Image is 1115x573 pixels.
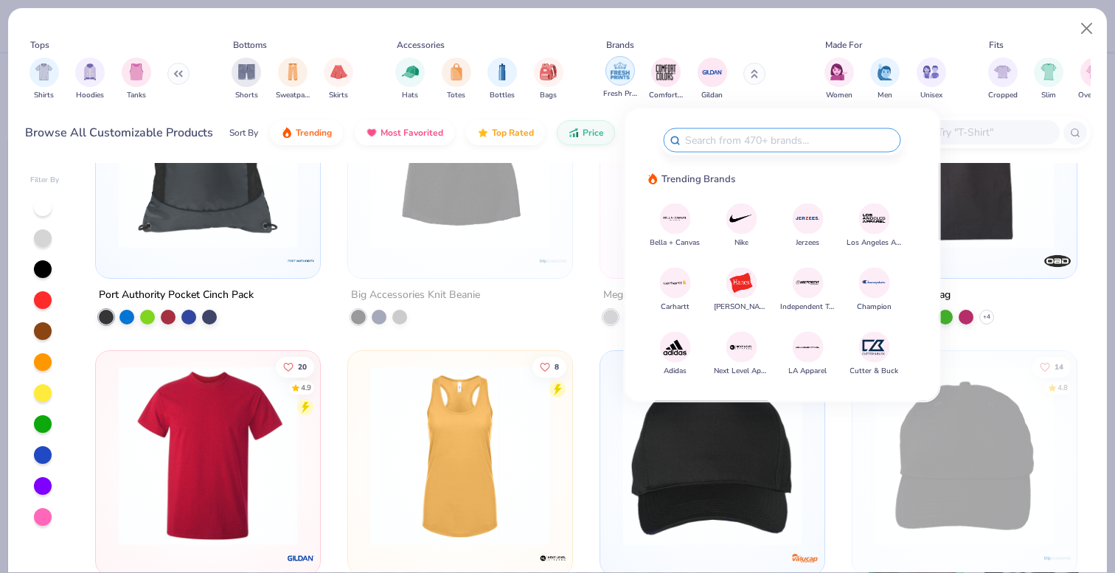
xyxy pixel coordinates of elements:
[659,267,690,312] button: CarharttCarhartt
[850,332,898,377] button: Cutter & BuckCutter & Buck
[122,58,151,101] button: filter button
[917,58,946,101] div: filter for Unisex
[99,286,254,305] div: Port Authority Pocket Cinch Pack
[809,366,1004,546] img: 372acbe1-9965-422f-919a-dc2e76165c4a
[824,58,854,101] button: filter button
[1042,544,1071,573] img: Big Accessories logo
[988,90,1018,101] span: Cropped
[276,58,310,101] button: filter button
[825,38,862,52] div: Made For
[82,63,98,80] img: Hoodies Image
[714,332,769,377] button: Next Level ApparelNext Level Apparel
[662,206,688,232] img: Bella + Canvas
[861,206,887,232] img: Los Angeles Apparel
[75,58,105,101] div: filter for Hoodies
[76,90,104,101] span: Hoodies
[229,126,258,139] div: Sort By
[650,237,700,248] span: Bella + Canvas
[994,63,1011,80] img: Cropped Image
[729,206,754,232] img: Nike
[726,203,757,248] button: NikeNike
[1034,58,1063,101] button: filter button
[603,58,637,101] button: filter button
[1078,58,1111,101] button: filter button
[583,127,604,139] span: Price
[351,286,480,305] div: Big Accessories Knit Beanie
[1041,90,1056,101] span: Slim
[276,58,310,101] div: filter for Sweatpants
[650,203,700,248] button: Bella + CanvasBella + Canvas
[487,58,517,101] div: filter for Bottles
[330,63,347,80] img: Skirts Image
[111,366,305,546] img: 3c1a081b-6ca8-4a00-a3b6-7ee979c43c2b
[30,175,60,186] div: Filter By
[1041,63,1057,80] img: Slim Image
[127,90,146,101] span: Tanks
[796,237,819,248] span: Jerzees
[30,38,49,52] div: Tops
[729,270,754,296] img: Hanes
[355,120,454,145] button: Most Favorited
[847,203,902,248] button: Los Angeles ApparelLos Angeles Apparel
[363,366,557,546] img: adbf077d-0ac0-4ae1-8bed-d7fb95dd7624
[477,127,489,139] img: TopRated.gif
[780,267,836,312] button: Independent Trading Co.Independent Trading Co.
[649,58,683,101] div: filter for Comfort Colors
[29,58,59,101] div: filter for Shirts
[492,127,534,139] span: Top Rated
[855,286,951,305] div: Oad 12 Oz Tote Bag
[603,88,637,100] span: Fresh Prints
[857,301,892,312] span: Champion
[538,544,568,573] img: Next Level Apparel logo
[302,382,312,393] div: 4.9
[238,63,255,80] img: Shorts Image
[233,38,267,52] div: Bottoms
[1086,63,1103,80] img: Oversized Image
[1078,90,1111,101] span: Oversized
[830,63,847,80] img: Women Image
[615,366,810,546] img: 91a37c2f-0c2d-4894-9720-c1cbd69d61eb
[538,246,568,276] img: Big Accessories logo
[286,246,316,276] img: Port Authority logo
[402,90,418,101] span: Hats
[324,58,353,101] div: filter for Skirts
[698,58,727,101] button: filter button
[442,58,471,101] button: filter button
[122,58,151,101] div: filter for Tanks
[557,366,752,546] img: 3a392a60-ad85-4fd6-a231-47abdc397673
[684,132,895,149] input: Search from 470+ brands...
[649,58,683,101] button: filter button
[448,63,465,80] img: Totes Image
[861,334,887,360] img: Cutter & Buck
[25,124,213,142] div: Browse All Customizable Products
[734,237,748,248] span: Nike
[494,63,510,80] img: Bottles Image
[661,172,735,187] span: Trending Brands
[299,363,308,370] span: 20
[698,58,727,101] div: filter for Gildan
[534,58,563,101] div: filter for Bags
[920,90,942,101] span: Unisex
[606,38,634,52] div: Brands
[534,58,563,101] button: filter button
[826,90,852,101] span: Women
[232,58,261,101] div: filter for Shorts
[1032,356,1071,377] button: Like
[659,332,690,377] button: AdidasAdidas
[442,58,471,101] div: filter for Totes
[286,544,316,573] img: Gildan logo
[655,61,677,83] img: Comfort Colors Image
[1055,363,1063,370] span: 14
[701,61,723,83] img: Gildan Image
[923,63,939,80] img: Unisex Image
[861,270,887,296] img: Champion
[788,332,827,377] button: LA ApparelLA Apparel
[795,206,821,232] img: Jerzees
[270,120,343,145] button: Trending
[661,301,690,312] span: Carhartt
[540,90,557,101] span: Bags
[603,286,766,305] div: Mega Cap Inc Summer Trucker Cap
[917,58,946,101] button: filter button
[870,58,900,101] button: filter button
[447,90,465,101] span: Totes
